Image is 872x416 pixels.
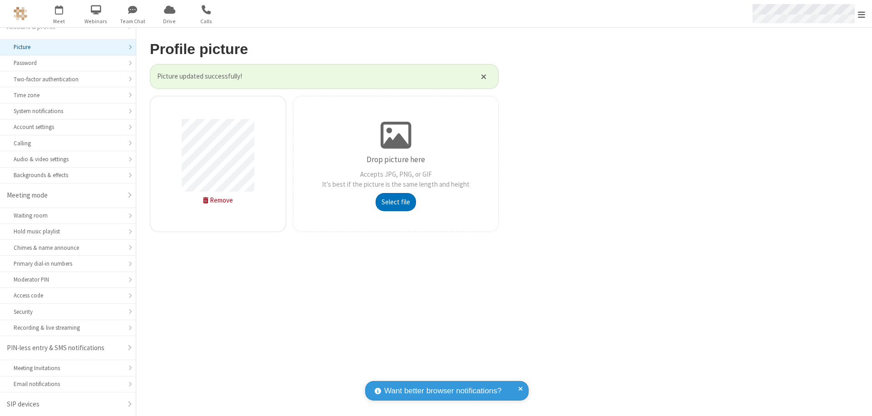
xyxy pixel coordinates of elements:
[14,227,122,236] div: Hold music playlist
[14,139,122,148] div: Calling
[189,17,223,25] span: Calls
[7,190,122,201] div: Meeting mode
[14,307,122,316] div: Security
[42,17,76,25] span: Meet
[476,69,491,83] button: Close alert
[14,291,122,300] div: Access code
[14,171,122,179] div: Backgrounds & effects
[14,43,122,51] div: Picture
[14,259,122,268] div: Primary dial-in numbers
[384,385,501,397] span: Want better browser notifications?
[14,107,122,115] div: System notifications
[376,193,416,211] button: Select file
[14,155,122,163] div: Audio & video settings
[381,198,410,206] span: Select file
[322,169,470,190] p: Accepts JPG, PNG, or GIF It's best if the picture is the same length and height
[116,17,150,25] span: Team Chat
[79,17,113,25] span: Webinars
[153,17,187,25] span: Drive
[198,192,239,209] button: Remove
[150,41,499,57] h2: Profile picture
[14,243,122,252] div: Chimes & name announce
[7,399,122,410] div: SIP devices
[14,380,122,388] div: Email notifications
[14,275,122,284] div: Moderator PIN
[14,91,122,99] div: Time zone
[14,123,122,131] div: Account settings
[7,343,122,353] div: PIN-less entry & SMS notifications
[14,211,122,220] div: Waiting room
[367,154,425,166] p: Drop picture here
[14,7,27,20] img: QA Selenium DO NOT DELETE OR CHANGE
[14,75,122,84] div: Two-factor authentication
[14,59,122,67] div: Password
[14,323,122,332] div: Recording & live streaming
[14,364,122,372] div: Meeting Invitations
[157,71,470,82] span: Picture updated successfully!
